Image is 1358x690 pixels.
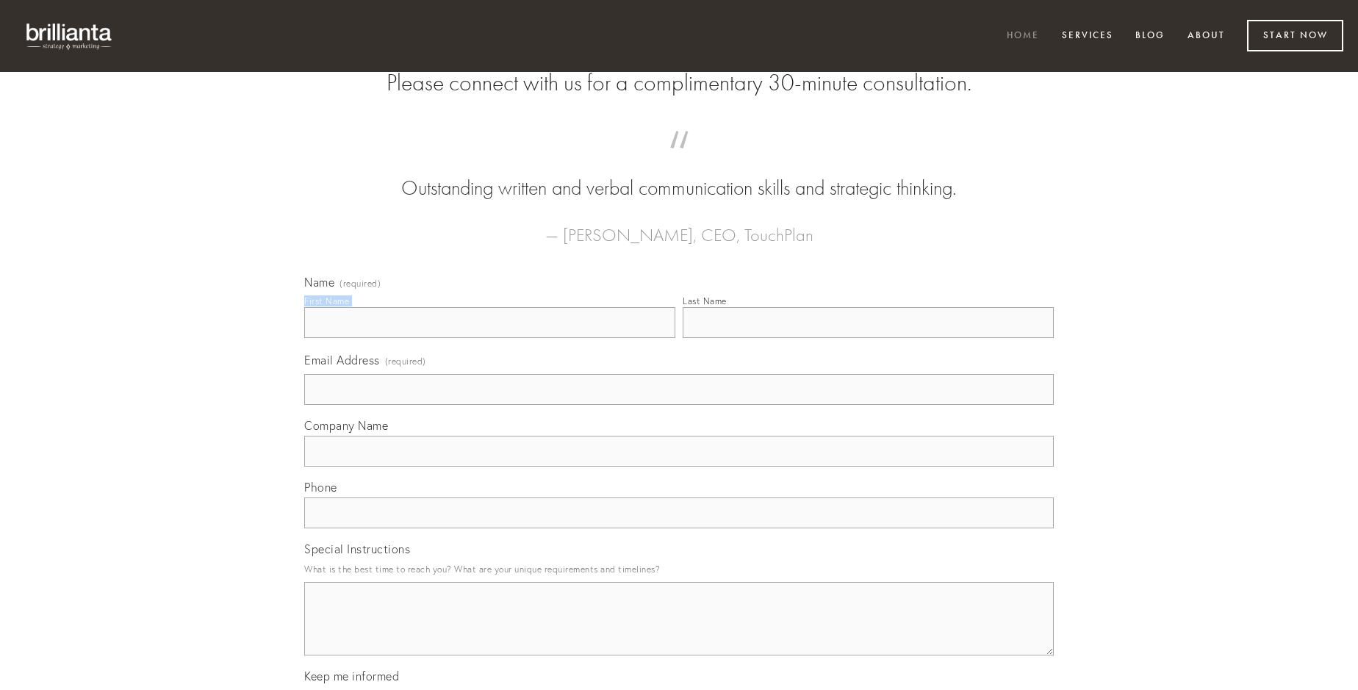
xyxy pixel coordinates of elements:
[304,69,1054,97] h2: Please connect with us for a complimentary 30-minute consultation.
[385,351,426,371] span: (required)
[339,279,381,288] span: (required)
[997,24,1049,48] a: Home
[1178,24,1235,48] a: About
[304,559,1054,579] p: What is the best time to reach you? What are your unique requirements and timelines?
[1052,24,1123,48] a: Services
[304,275,334,290] span: Name
[304,353,380,367] span: Email Address
[304,480,337,495] span: Phone
[328,145,1030,203] blockquote: Outstanding written and verbal communication skills and strategic thinking.
[683,295,727,306] div: Last Name
[328,145,1030,174] span: “
[1126,24,1174,48] a: Blog
[304,295,349,306] div: First Name
[15,15,125,57] img: brillianta - research, strategy, marketing
[304,418,388,433] span: Company Name
[304,542,410,556] span: Special Instructions
[304,669,399,683] span: Keep me informed
[328,203,1030,250] figcaption: — [PERSON_NAME], CEO, TouchPlan
[1247,20,1343,51] a: Start Now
